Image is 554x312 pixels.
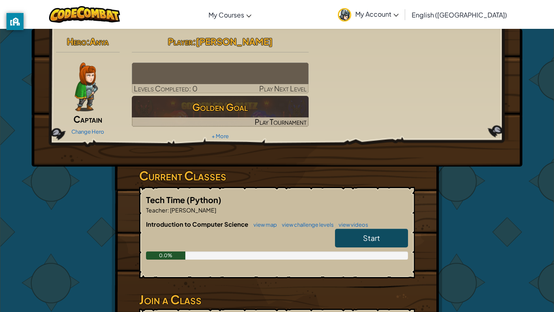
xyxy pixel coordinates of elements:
span: Hero [67,36,86,47]
a: Change Hero [71,128,104,135]
h3: Current Classes [139,167,415,185]
span: Levels Completed: 0 [134,84,198,93]
a: My Courses [204,4,256,26]
a: My Account [334,2,403,27]
div: 0.0% [146,251,185,260]
a: + More [212,133,229,139]
span: : [193,36,196,47]
h3: Golden Goal [132,98,309,116]
h3: Join a Class [139,290,415,309]
img: avatar [338,8,351,22]
span: Play Tournament [255,117,307,126]
span: Teacher [146,206,167,214]
a: English ([GEOGRAPHIC_DATA]) [408,4,511,26]
span: Introduction to Computer Science [146,220,249,228]
span: Anya [90,36,109,47]
a: Golden GoalPlay Tournament [132,96,309,127]
span: Tech Time [146,195,187,205]
button: privacy banner [6,13,24,30]
a: view videos [335,221,368,228]
span: English ([GEOGRAPHIC_DATA]) [412,11,507,19]
a: view challenge levels [278,221,334,228]
a: Play Next Level [132,63,309,93]
img: Golden Goal [132,96,309,127]
span: Player [168,36,193,47]
span: [PERSON_NAME] [169,206,216,214]
img: captain-pose.png [75,63,98,111]
a: view map [249,221,277,228]
img: CodeCombat logo [49,6,120,23]
span: Play Next Level [259,84,307,93]
span: (Python) [187,195,221,205]
span: My Account [355,10,399,18]
span: Captain [73,113,102,125]
span: : [167,206,169,214]
span: Start [363,233,380,243]
span: [PERSON_NAME] [196,36,273,47]
span: : [86,36,90,47]
span: My Courses [208,11,244,19]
